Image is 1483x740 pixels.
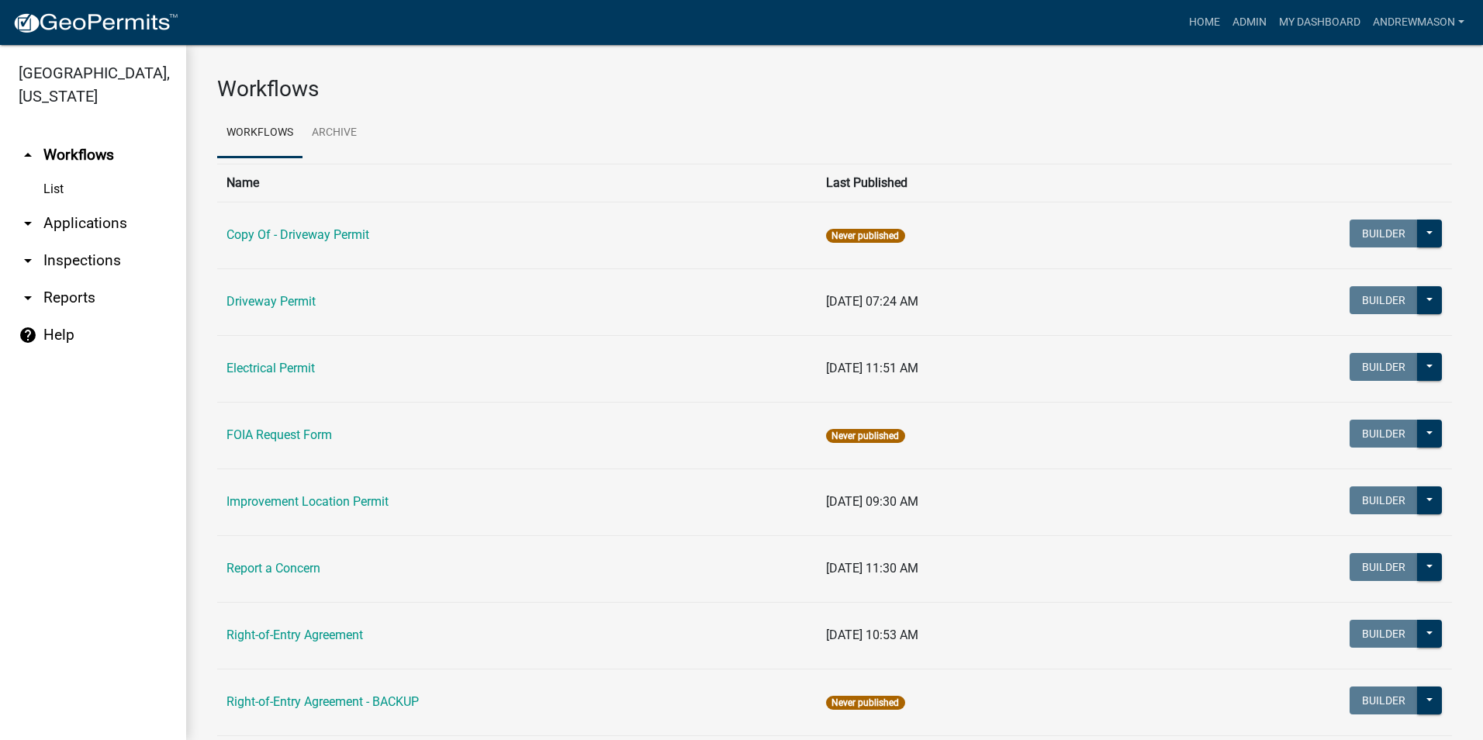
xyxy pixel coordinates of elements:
span: [DATE] 09:30 AM [826,494,918,509]
button: Builder [1350,686,1418,714]
a: Driveway Permit [226,294,316,309]
i: arrow_drop_down [19,251,37,270]
span: [DATE] 11:30 AM [826,561,918,576]
span: [DATE] 11:51 AM [826,361,918,375]
a: Copy Of - Driveway Permit [226,227,369,242]
span: [DATE] 07:24 AM [826,294,918,309]
button: Builder [1350,286,1418,314]
button: Builder [1350,220,1418,247]
a: Workflows [217,109,302,158]
a: Archive [302,109,366,158]
a: Admin [1226,8,1273,37]
span: [DATE] 10:53 AM [826,628,918,642]
button: Builder [1350,353,1418,381]
i: help [19,326,37,344]
a: Improvement Location Permit [226,494,389,509]
button: Builder [1350,420,1418,448]
th: Name [217,164,817,202]
i: arrow_drop_down [19,289,37,307]
a: My Dashboard [1273,8,1367,37]
a: Home [1183,8,1226,37]
a: Right-of-Entry Agreement - BACKUP [226,694,419,709]
span: Never published [826,229,904,243]
button: Builder [1350,553,1418,581]
a: Report a Concern [226,561,320,576]
th: Last Published [817,164,1132,202]
i: arrow_drop_down [19,214,37,233]
i: arrow_drop_up [19,146,37,164]
span: Never published [826,696,904,710]
a: AndrewMason [1367,8,1471,37]
button: Builder [1350,486,1418,514]
h3: Workflows [217,76,1452,102]
button: Builder [1350,620,1418,648]
span: Never published [826,429,904,443]
a: Right-of-Entry Agreement [226,628,363,642]
a: FOIA Request Form [226,427,332,442]
a: Electrical Permit [226,361,315,375]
